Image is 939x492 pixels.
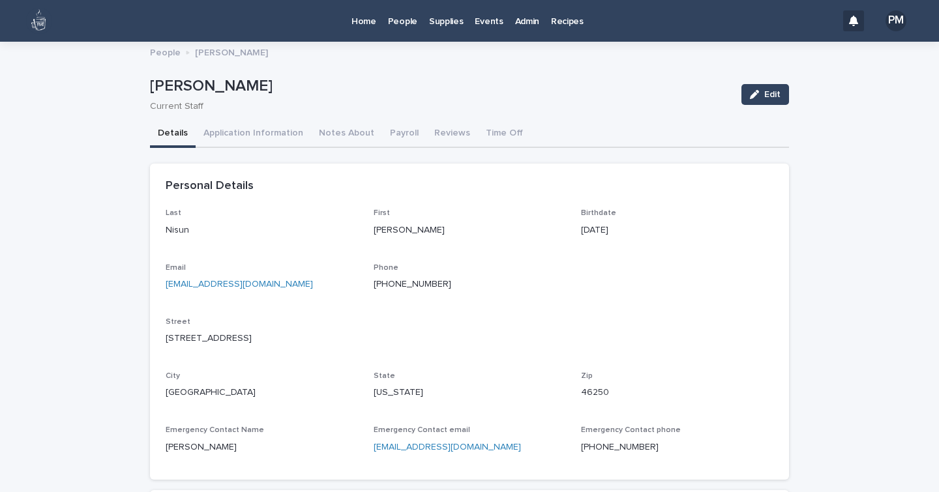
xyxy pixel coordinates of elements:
span: Emergency Contact Name [166,426,264,434]
p: [DATE] [581,224,773,237]
button: Time Off [478,121,531,148]
img: 80hjoBaRqlyywVK24fQd [26,8,52,34]
span: Last [166,209,181,217]
a: [EMAIL_ADDRESS][DOMAIN_NAME] [374,442,521,452]
span: Zip [581,372,593,380]
span: Emergency Contact email [374,426,470,434]
button: Details [150,121,196,148]
button: Application Information [196,121,311,148]
button: Reviews [426,121,478,148]
a: [PHONE_NUMBER] [581,442,659,452]
p: 46250 [581,386,773,399]
p: [STREET_ADDRESS] [166,332,773,345]
p: [PERSON_NAME] [150,77,731,96]
button: Payroll [382,121,426,148]
span: Edit [764,90,781,99]
button: Notes About [311,121,382,148]
span: Phone [374,264,398,272]
p: Nisun [166,224,358,237]
button: Edit [741,84,789,105]
a: [EMAIL_ADDRESS][DOMAIN_NAME] [166,280,313,289]
h2: Personal Details [166,179,254,194]
p: [PERSON_NAME] [166,441,358,454]
p: Current Staff [150,101,726,112]
p: People [150,44,181,59]
div: PM [886,10,906,31]
span: Emergency Contact phone [581,426,681,434]
span: Email [166,264,186,272]
p: [PERSON_NAME] [195,44,268,59]
span: First [374,209,390,217]
a: [PHONE_NUMBER] [374,280,451,289]
span: Birthdate [581,209,616,217]
span: State [374,372,395,380]
span: City [166,372,180,380]
p: [GEOGRAPHIC_DATA] [166,386,358,399]
p: [PERSON_NAME] [374,224,566,237]
p: [US_STATE] [374,386,566,399]
span: Street [166,318,190,326]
